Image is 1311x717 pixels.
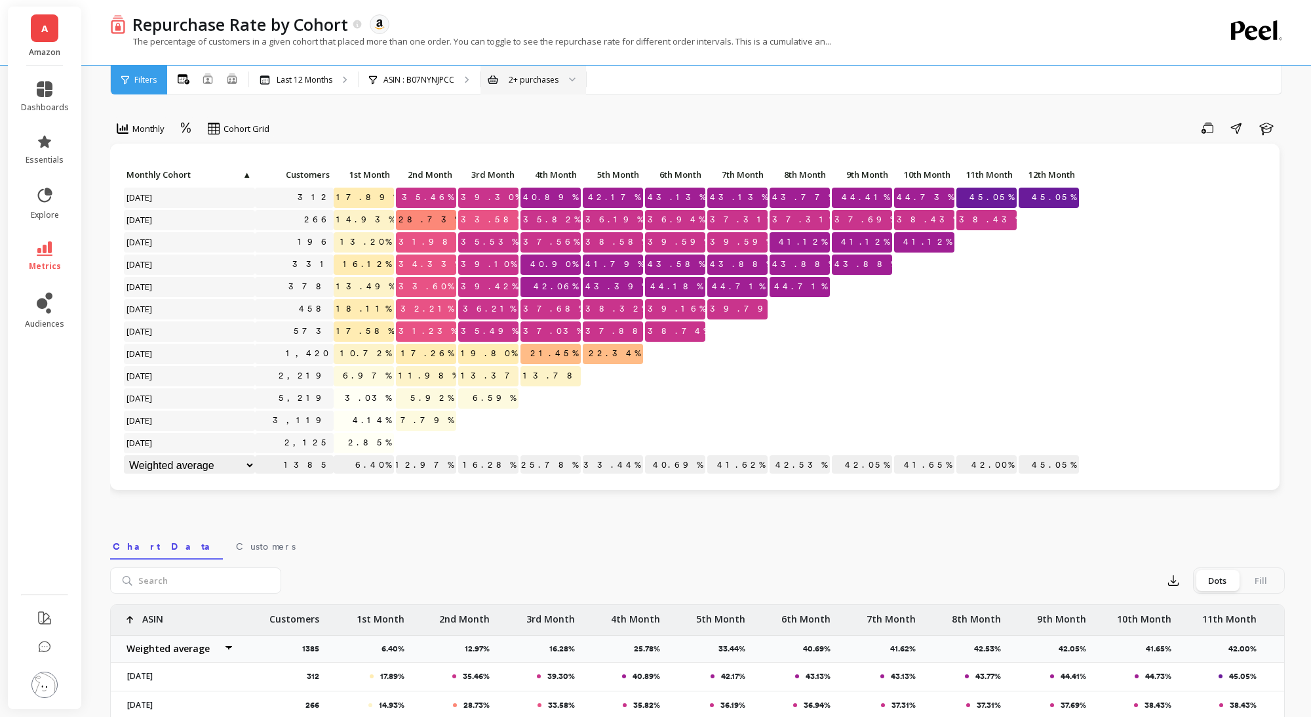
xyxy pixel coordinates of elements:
a: 196 [295,232,334,252]
p: 3rd Month [458,165,519,184]
p: 37.31% [977,700,1001,710]
p: 40.69% [803,644,838,654]
span: 11.98% [396,366,461,386]
span: 6.97% [340,366,394,386]
p: 43.13% [806,671,831,682]
span: 43.13% [645,188,708,207]
span: [DATE] [124,255,156,274]
span: 31.23% [396,321,460,341]
span: 4th Month [523,169,577,180]
span: 13.49% [334,277,397,297]
p: 9th Month [1037,605,1086,626]
span: essentials [26,155,64,165]
span: [DATE] [124,210,156,230]
p: 1385 [302,644,327,654]
span: 44.71% [709,277,768,297]
div: Toggle SortBy [123,165,186,186]
p: 35.82% [633,700,660,710]
span: 36.19% [583,210,646,230]
span: 39.16% [645,299,708,319]
span: 4.14% [350,411,394,430]
span: 7.79% [398,411,456,430]
a: 331 [290,255,334,274]
span: 33.60% [396,277,456,297]
span: 40.89% [520,188,581,207]
p: 42.05% [832,455,892,475]
span: 10th Month [897,169,950,180]
p: 37.31% [891,700,916,710]
span: 42.17% [585,188,643,207]
p: Monthly Cohort [124,165,255,184]
span: 40.90% [528,255,581,274]
p: 42.05% [1059,644,1094,654]
span: [DATE] [124,232,156,252]
nav: Tabs [110,529,1285,560]
a: 1,420 [283,344,334,363]
span: [DATE] [124,344,156,363]
p: Customers [255,165,334,184]
span: 35.46% [399,188,456,207]
span: 39.59% [707,232,775,252]
span: 33.58% [458,210,526,230]
span: 38.58% [583,232,650,252]
span: 35.82% [520,210,583,230]
p: 33.58% [548,700,575,710]
a: 2,219 [276,366,334,386]
p: 10th Month [1117,605,1171,626]
p: 1385 [255,455,334,475]
p: ASIN [142,605,163,626]
p: 45.05% [1019,455,1079,475]
a: 458 [296,299,334,319]
span: 31.98% [396,232,465,252]
p: 1st Month [357,605,404,626]
a: 2,125 [282,433,334,453]
div: Toggle SortBy [254,165,317,186]
span: 43.88% [770,255,837,274]
p: 16.28% [549,644,583,654]
span: 39.10% [458,255,519,274]
a: 5,219 [276,388,334,408]
p: 44.73% [1145,671,1171,682]
span: [DATE] [124,388,156,408]
p: 8th Month [952,605,1001,626]
p: 16.28% [458,455,519,475]
p: 33.44% [718,644,753,654]
span: 5.92% [408,388,456,408]
span: 44.18% [648,277,705,297]
input: Search [110,567,281,594]
p: 40.69% [645,455,705,475]
div: Toggle SortBy [644,165,707,186]
span: 43.88% [707,255,775,274]
a: 3,119 [270,411,334,430]
span: 36.94% [645,210,707,230]
span: 38.43% [894,210,962,230]
p: 38.43% [1230,700,1257,710]
span: 9th Month [834,169,888,180]
span: 6.59% [470,388,519,408]
span: 37.31% [770,210,838,230]
p: Repurchase Rate by Cohort [132,13,348,35]
p: 41.65% [894,455,954,475]
span: [DATE] [124,188,156,207]
span: 11th Month [959,169,1013,180]
span: [DATE] [124,277,156,297]
p: 42.00% [956,455,1017,475]
div: Toggle SortBy [458,165,520,186]
span: 43.13% [707,188,770,207]
p: 43.13% [891,671,916,682]
div: Toggle SortBy [1018,165,1080,186]
p: 2nd Month [439,605,490,626]
span: 17.58% [334,321,397,341]
span: 38.74% [645,321,712,341]
span: 44.71% [772,277,830,297]
span: 21.45% [528,344,581,363]
span: 5th Month [585,169,639,180]
p: 6th Month [781,605,831,626]
div: Fill [1239,570,1282,591]
span: 2.85% [345,433,394,453]
span: 35.49% [458,321,520,341]
div: Toggle SortBy [520,165,582,186]
span: 12th Month [1021,169,1075,180]
span: 43.58% [645,255,707,274]
p: [DATE] [119,671,234,682]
